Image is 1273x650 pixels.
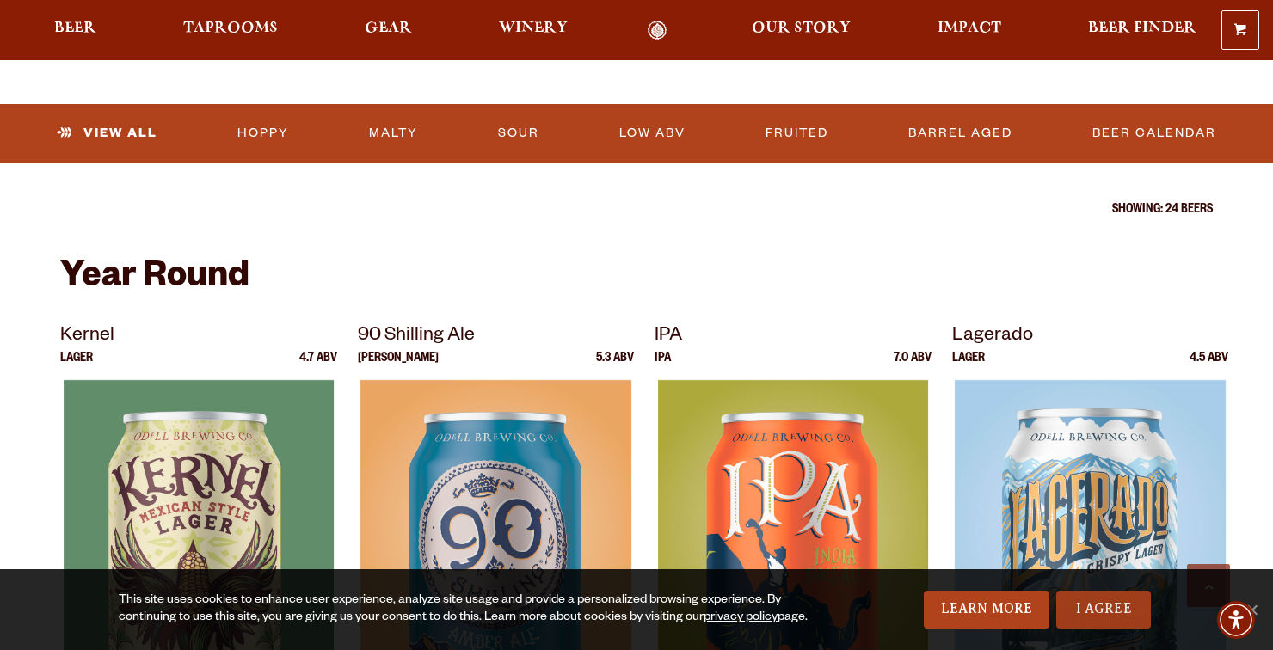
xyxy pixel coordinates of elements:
[655,322,932,353] p: IPA
[54,21,96,35] span: Beer
[752,21,851,35] span: Our Story
[358,322,635,353] p: 90 Shilling Ale
[60,259,1213,300] h2: Year Round
[299,353,337,380] p: 4.7 ABV
[60,204,1213,218] p: Showing: 24 Beers
[183,21,278,35] span: Taprooms
[499,21,568,35] span: Winery
[1217,601,1255,639] div: Accessibility Menu
[625,21,690,40] a: Odell Home
[1187,564,1230,607] a: Scroll to top
[704,611,778,625] a: privacy policy
[60,322,337,353] p: Kernel
[231,113,296,153] a: Hoppy
[952,353,985,380] p: Lager
[938,21,1001,35] span: Impact
[1085,113,1223,153] a: Beer Calendar
[1077,21,1208,40] a: Beer Finder
[894,353,932,380] p: 7.0 ABV
[952,322,1229,353] p: Lagerado
[901,113,1019,153] a: Barrel Aged
[1056,591,1151,629] a: I Agree
[655,353,671,380] p: IPA
[172,21,289,40] a: Taprooms
[362,113,425,153] a: Malty
[43,21,108,40] a: Beer
[924,591,1050,629] a: Learn More
[119,592,831,627] div: This site uses cookies to enhance user experience, analyze site usage and provide a personalized ...
[596,353,634,380] p: 5.3 ABV
[358,353,439,380] p: [PERSON_NAME]
[759,113,835,153] a: Fruited
[354,21,423,40] a: Gear
[60,353,93,380] p: Lager
[365,21,412,35] span: Gear
[926,21,1012,40] a: Impact
[741,21,862,40] a: Our Story
[1088,21,1196,35] span: Beer Finder
[491,113,546,153] a: Sour
[50,113,164,153] a: View All
[612,113,692,153] a: Low ABV
[488,21,579,40] a: Winery
[1190,353,1228,380] p: 4.5 ABV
